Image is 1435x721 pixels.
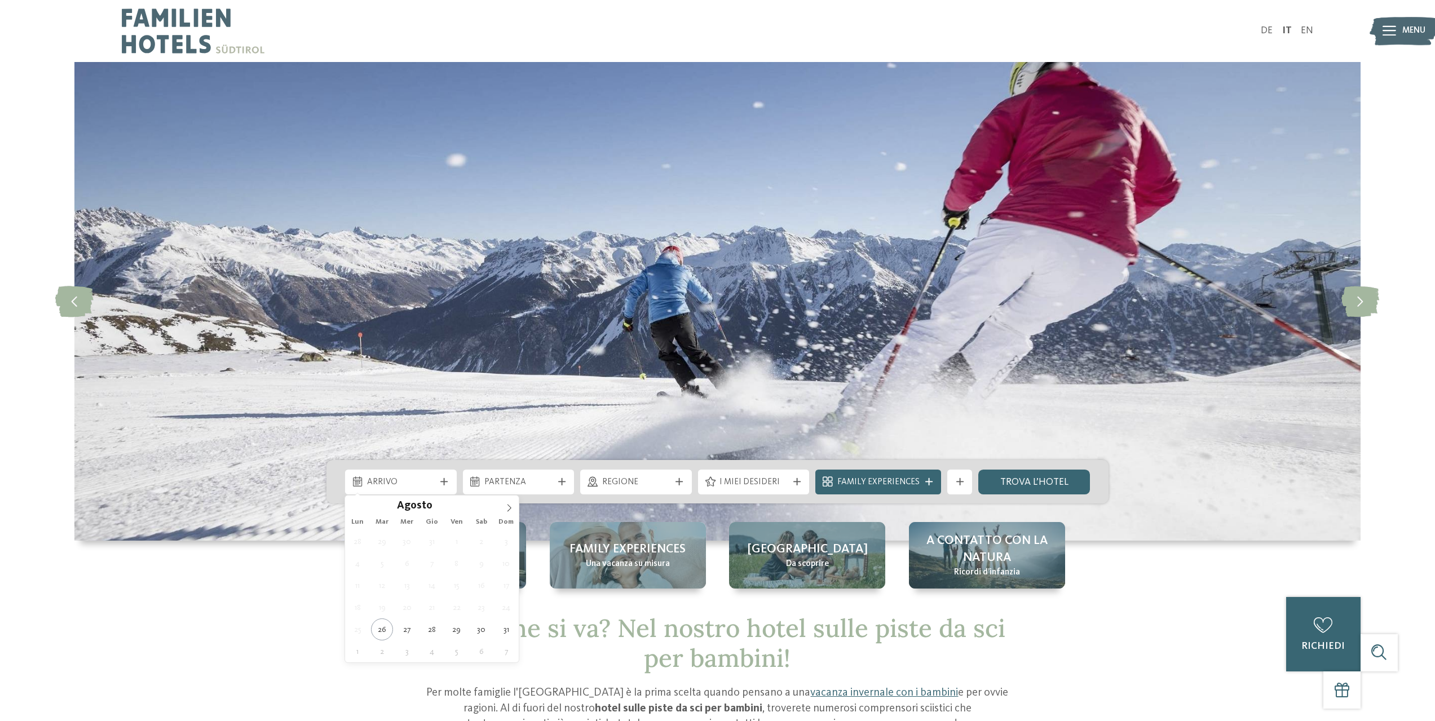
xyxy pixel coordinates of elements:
a: vacanza invernale con i bambini [810,687,958,698]
span: Settembre 3, 2025 [396,640,418,662]
span: Ricordi d’infanzia [954,567,1020,579]
span: Arrivo [367,476,435,489]
span: Agosto 7, 2025 [421,552,443,574]
span: Agosto 10, 2025 [495,552,517,574]
span: Mar [370,519,395,526]
strong: hotel sulle piste da sci per bambini [595,703,762,714]
span: Agosto 19, 2025 [371,596,393,618]
span: Settembre 2, 2025 [371,640,393,662]
span: Family Experiences [837,476,920,489]
span: Agosto 20, 2025 [396,596,418,618]
span: Agosto 30, 2025 [470,618,492,640]
span: Agosto 11, 2025 [347,574,369,596]
span: Agosto 1, 2025 [445,530,467,552]
span: Luglio 28, 2025 [347,530,369,552]
span: Sab [469,519,494,526]
span: Menu [1402,25,1425,37]
span: Una vacanza su misura [586,558,670,570]
span: Agosto 12, 2025 [371,574,393,596]
span: Settembre 4, 2025 [421,640,443,662]
span: Settembre 1, 2025 [347,640,369,662]
span: Agosto 25, 2025 [347,618,369,640]
span: Agosto [397,501,432,512]
span: Family experiences [569,541,686,558]
span: Agosto 18, 2025 [347,596,369,618]
a: richiedi [1286,597,1361,671]
span: Agosto 8, 2025 [445,552,467,574]
span: Agosto 23, 2025 [470,596,492,618]
span: Settembre 6, 2025 [470,640,492,662]
span: Regione [602,476,670,489]
input: Year [432,499,470,511]
span: Settembre 7, 2025 [495,640,517,662]
span: [GEOGRAPHIC_DATA] [747,541,868,558]
a: Hotel sulle piste da sci per bambini: divertimento senza confini Family experiences Una vacanza s... [550,522,706,589]
span: Ven [444,519,469,526]
span: Agosto 2, 2025 [470,530,492,552]
span: Mer [395,519,420,526]
span: Da scoprire [786,558,829,570]
span: Agosto 26, 2025 [371,618,393,640]
span: Agosto 9, 2025 [470,552,492,574]
span: Luglio 29, 2025 [371,530,393,552]
a: DE [1261,26,1273,36]
span: Dom [494,519,519,526]
span: Agosto 14, 2025 [421,574,443,596]
a: Hotel sulle piste da sci per bambini: divertimento senza confini A contatto con la natura Ricordi... [909,522,1065,589]
span: Agosto 4, 2025 [347,552,369,574]
span: Agosto 3, 2025 [495,530,517,552]
span: Agosto 21, 2025 [421,596,443,618]
span: Agosto 17, 2025 [495,574,517,596]
a: trova l’hotel [978,470,1090,494]
span: Agosto 24, 2025 [495,596,517,618]
span: Lun [345,519,370,526]
span: I miei desideri [719,476,788,489]
span: Agosto 31, 2025 [495,618,517,640]
span: Agosto 22, 2025 [445,596,467,618]
span: Agosto 28, 2025 [421,618,443,640]
span: Gio [420,519,444,526]
span: Agosto 13, 2025 [396,574,418,596]
span: Agosto 6, 2025 [396,552,418,574]
span: A contatto con la natura [921,532,1053,567]
span: Luglio 30, 2025 [396,530,418,552]
span: Agosto 5, 2025 [371,552,393,574]
span: Agosto 16, 2025 [470,574,492,596]
span: richiedi [1301,642,1345,651]
span: Agosto 29, 2025 [445,618,467,640]
span: Settembre 5, 2025 [445,640,467,662]
span: Agosto 15, 2025 [445,574,467,596]
img: Hotel sulle piste da sci per bambini: divertimento senza confini [74,62,1361,541]
a: Hotel sulle piste da sci per bambini: divertimento senza confini [GEOGRAPHIC_DATA] Da scoprire [729,522,885,589]
span: Luglio 31, 2025 [421,530,443,552]
a: IT [1282,26,1292,36]
span: Partenza [484,476,553,489]
span: Dov’è che si va? Nel nostro hotel sulle piste da sci per bambini! [429,612,1005,674]
a: EN [1301,26,1313,36]
span: Agosto 27, 2025 [396,618,418,640]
